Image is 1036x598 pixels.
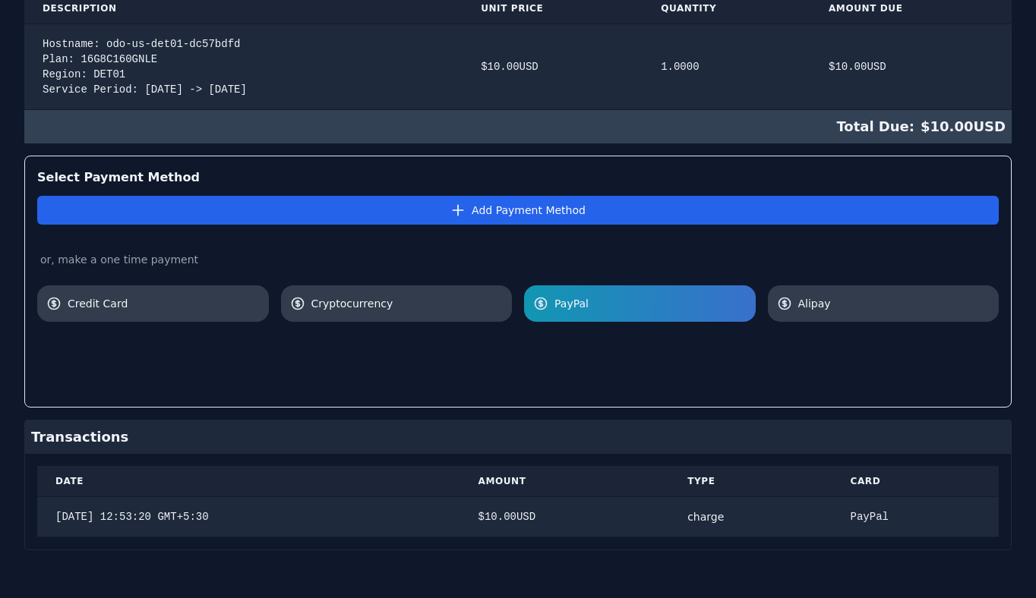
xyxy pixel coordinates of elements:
div: $ 10.00 USD [479,509,652,524]
div: $ 10.00 USD [24,110,1012,143]
span: Total Due: [836,116,921,137]
span: Credit Card [68,296,260,311]
div: PayPal [851,509,981,524]
div: $ 10.00 USD [829,59,993,74]
div: $ 10.00 USD [481,59,624,74]
span: Cryptocurrency [311,296,504,311]
div: or, make a one time payment [37,252,999,267]
iframe: PayPal [804,337,999,377]
span: Alipay [798,296,990,311]
span: PayPal [554,296,747,311]
th: Amount [460,466,670,497]
div: Hostname: odo-us-det01-dc57bdfd Plan: 16G8C160GNLE Region: DET01 Service Period: [DATE] -> [DATE] [43,36,444,97]
div: Transactions [25,420,1011,454]
div: [DATE] 12:53:20 GMT+5:30 [55,509,442,524]
button: Add Payment Method [37,196,999,225]
th: Date [37,466,460,497]
th: Card [832,466,999,497]
th: Type [669,466,832,497]
div: Select Payment Method [37,168,999,187]
div: charge [687,509,813,524]
div: 1.0000 [661,59,792,74]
